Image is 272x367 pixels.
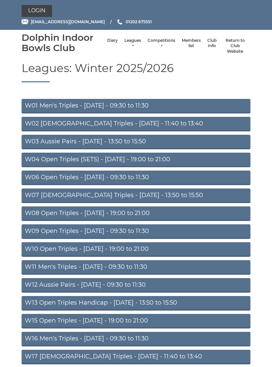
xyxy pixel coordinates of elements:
[182,38,201,49] a: Members list
[107,38,118,43] a: Diary
[22,99,250,113] a: W01 Men's Triples - [DATE] - 09:30 to 11:30
[22,242,250,257] a: W10 Open Triples - [DATE] - 19:00 to 21:00
[22,19,28,24] img: Email
[22,224,250,239] a: W09 Open Triples - [DATE] - 09:30 to 11:30
[22,206,250,221] a: W08 Open Triples - [DATE] - 19:00 to 21:00
[22,33,104,53] div: Dolphin Indoor Bowls Club
[22,117,250,131] a: W02 [DEMOGRAPHIC_DATA] Triples - [DATE] - 11:40 to 13:40
[116,19,152,25] a: Phone us 01202 675551
[22,153,250,167] a: W04 Open Triples (SETS) - [DATE] - 19:00 to 21:00
[22,296,250,311] a: W13 Open Triples Handicap - [DATE] - 13:50 to 15:50
[22,350,250,364] a: W17 [DEMOGRAPHIC_DATA] Triples - [DATE] - 11:40 to 13:40
[117,19,122,25] img: Phone us
[22,5,52,17] a: Login
[124,38,141,49] a: Leagues
[148,38,175,49] a: Competitions
[31,19,105,24] span: [EMAIL_ADDRESS][DOMAIN_NAME]
[22,278,250,293] a: W12 Aussie Pairs - [DATE] - 09:30 to 11:30
[22,314,250,329] a: W15 Open Triples - [DATE] - 19:00 to 21:00
[22,171,250,185] a: W06 Open Triples - [DATE] - 09:30 to 11:30
[207,38,217,49] a: Club Info
[22,260,250,275] a: W11 Men's Triples - [DATE] - 09:30 to 11:30
[22,332,250,346] a: W16 Men's Triples - [DATE] - 09:30 to 11:30
[22,135,250,149] a: W03 Aussie Pairs - [DATE] - 13:50 to 15:50
[22,62,250,82] h1: Leagues: Winter 2025/2026
[22,188,250,203] a: W07 [DEMOGRAPHIC_DATA] Triples - [DATE] - 13:50 to 15:50
[223,38,247,54] a: Return to Club Website
[22,19,105,25] a: Email [EMAIL_ADDRESS][DOMAIN_NAME]
[126,19,152,24] span: 01202 675551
